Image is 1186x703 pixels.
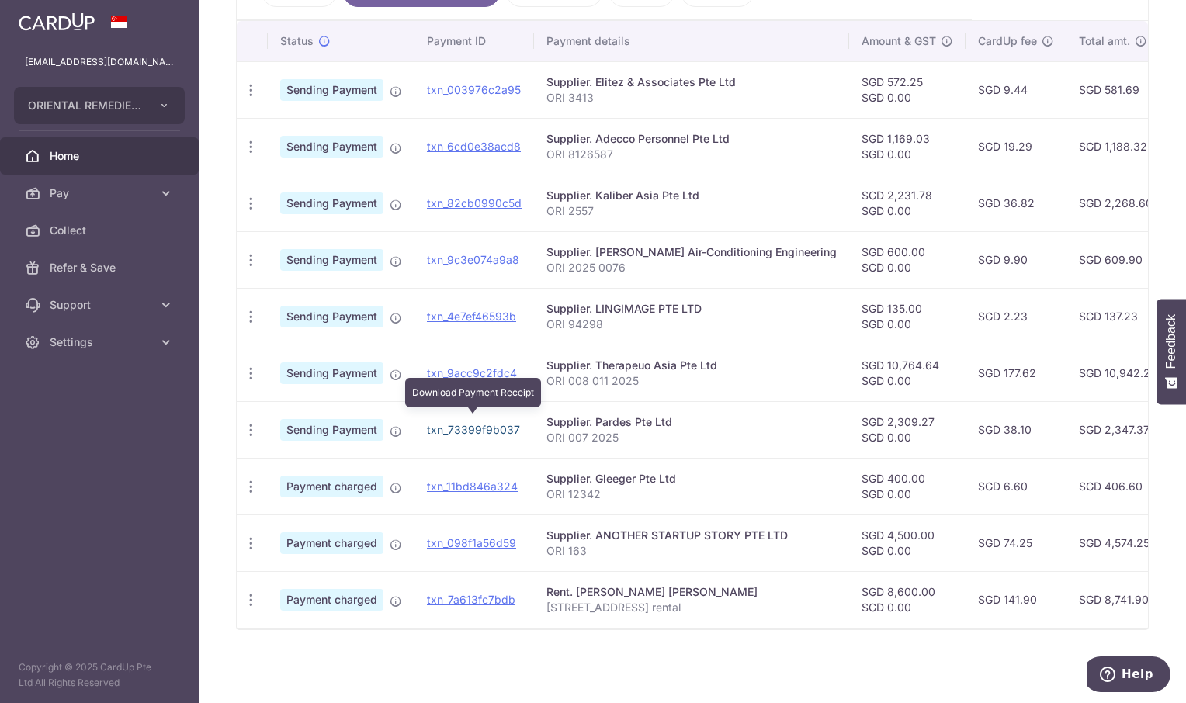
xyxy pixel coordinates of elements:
span: Payment charged [280,532,383,554]
td: SGD 600.00 SGD 0.00 [849,231,966,288]
td: SGD 137.23 [1066,288,1170,345]
a: txn_098f1a56d59 [427,536,516,549]
a: txn_82cb0990c5d [427,196,522,210]
div: Supplier. Elitez & Associates Pte Ltd [546,74,837,90]
span: Payment charged [280,476,383,497]
td: SGD 581.69 [1066,61,1170,118]
span: Sending Payment [280,306,383,327]
td: SGD 2,231.78 SGD 0.00 [849,175,966,231]
td: SGD 141.90 [966,571,1066,628]
span: Refer & Save [50,260,152,275]
div: Supplier. Therapeuo Asia Pte Ltd [546,358,837,373]
a: txn_11bd846a324 [427,480,518,493]
span: Support [50,297,152,313]
td: SGD 9.44 [966,61,1066,118]
span: Settings [50,334,152,350]
span: Feedback [1164,314,1178,369]
td: SGD 177.62 [966,345,1066,401]
td: SGD 2.23 [966,288,1066,345]
p: ORI 8126587 [546,147,837,162]
span: Amount & GST [862,33,936,49]
p: ORI 007 2025 [546,430,837,445]
td: SGD 74.25 [966,514,1066,571]
td: SGD 135.00 SGD 0.00 [849,288,966,345]
p: ORI 008 011 2025 [546,373,837,389]
span: Sending Payment [280,136,383,158]
div: Supplier. [PERSON_NAME] Air-Conditioning Engineering [546,244,837,260]
th: Payment ID [414,21,534,61]
a: txn_7a613fc7bdb [427,593,515,606]
td: SGD 2,309.27 SGD 0.00 [849,401,966,458]
a: txn_73399f9b037 [427,423,520,436]
div: Supplier. ANOTHER STARTUP STORY PTE LTD [546,528,837,543]
p: ORI 3413 [546,90,837,106]
span: Home [50,148,152,164]
span: Sending Payment [280,192,383,214]
a: txn_9acc9c2fdc4 [427,366,517,379]
div: Supplier. Gleeger Pte Ltd [546,471,837,487]
p: ORI 12342 [546,487,837,502]
td: SGD 1,188.32 [1066,118,1170,175]
td: SGD 406.60 [1066,458,1170,514]
td: SGD 572.25 SGD 0.00 [849,61,966,118]
div: Download Payment Receipt [405,378,541,407]
button: Feedback - Show survey [1157,299,1186,404]
td: SGD 8,600.00 SGD 0.00 [849,571,966,628]
td: SGD 8,741.90 [1066,571,1170,628]
a: txn_003976c2a95 [427,83,521,96]
td: SGD 9.90 [966,231,1066,288]
td: SGD 2,268.60 [1066,175,1170,231]
td: SGD 10,942.26 [1066,345,1170,401]
td: SGD 2,347.37 [1066,401,1170,458]
td: SGD 38.10 [966,401,1066,458]
td: SGD 1,169.03 SGD 0.00 [849,118,966,175]
td: SGD 4,574.25 [1066,514,1170,571]
td: SGD 400.00 SGD 0.00 [849,458,966,514]
iframe: Opens a widget where you can find more information [1087,656,1170,695]
td: SGD 4,500.00 SGD 0.00 [849,514,966,571]
p: [STREET_ADDRESS] rental [546,600,837,615]
a: txn_6cd0e38acd8 [427,140,521,153]
a: txn_9c3e074a9a8 [427,253,519,266]
p: [EMAIL_ADDRESS][DOMAIN_NAME] [25,54,174,70]
td: SGD 6.60 [966,458,1066,514]
span: Sending Payment [280,79,383,101]
div: Supplier. LINGIMAGE PTE LTD [546,301,837,317]
div: Supplier. Pardes Pte Ltd [546,414,837,430]
p: ORI 94298 [546,317,837,332]
span: Collect [50,223,152,238]
img: CardUp [19,12,95,31]
div: Rent. [PERSON_NAME] [PERSON_NAME] [546,584,837,600]
span: ORIENTAL REMEDIES INCORPORATED (PRIVATE LIMITED) [28,98,143,113]
th: Payment details [534,21,849,61]
span: Sending Payment [280,362,383,384]
button: ORIENTAL REMEDIES INCORPORATED (PRIVATE LIMITED) [14,87,185,124]
div: Supplier. Kaliber Asia Pte Ltd [546,188,837,203]
td: SGD 609.90 [1066,231,1170,288]
span: Sending Payment [280,419,383,441]
span: Total amt. [1079,33,1130,49]
span: CardUp fee [978,33,1037,49]
span: Payment charged [280,589,383,611]
td: SGD 19.29 [966,118,1066,175]
div: Supplier. Adecco Personnel Pte Ltd [546,131,837,147]
a: txn_4e7ef46593b [427,310,516,323]
span: Status [280,33,314,49]
span: Pay [50,185,152,201]
p: ORI 2025 0076 [546,260,837,275]
td: SGD 36.82 [966,175,1066,231]
p: ORI 2557 [546,203,837,219]
td: SGD 10,764.64 SGD 0.00 [849,345,966,401]
span: Sending Payment [280,249,383,271]
p: ORI 163 [546,543,837,559]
